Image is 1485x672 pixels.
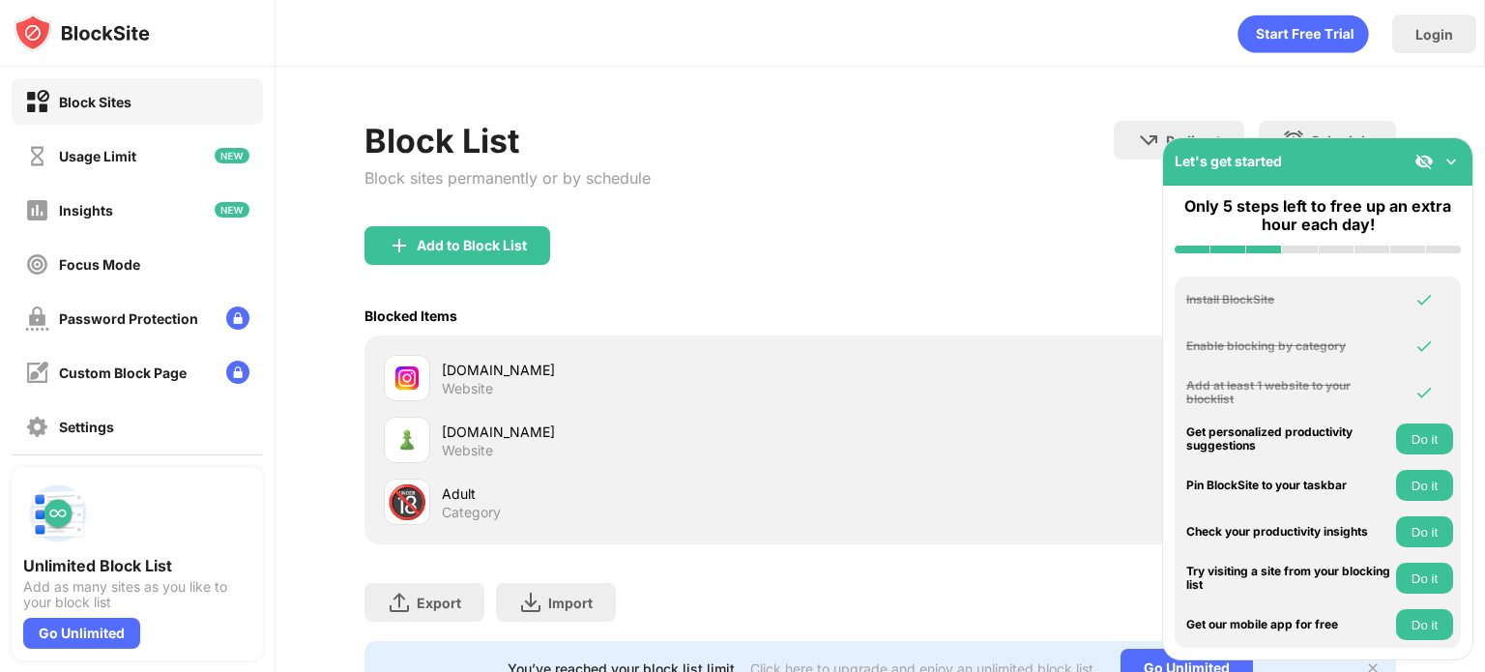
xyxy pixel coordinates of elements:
[1186,425,1391,453] div: Get personalized productivity suggestions
[1396,563,1453,594] button: Do it
[1414,336,1434,356] img: omni-check.svg
[1396,516,1453,547] button: Do it
[23,556,251,575] div: Unlimited Block List
[1441,152,1461,171] img: omni-setup-toggle.svg
[1186,339,1391,353] div: Enable blocking by category
[395,366,419,390] img: favicons
[1186,565,1391,593] div: Try visiting a site from your blocking list
[387,482,427,522] div: 🔞
[1237,15,1369,53] div: animation
[23,479,93,548] img: push-block-list.svg
[59,310,198,327] div: Password Protection
[1414,290,1434,309] img: omni-check.svg
[215,202,249,218] img: new-icon.svg
[25,415,49,439] img: settings-off.svg
[548,595,593,611] div: Import
[1414,383,1434,402] img: omni-check.svg
[25,198,49,222] img: insights-off.svg
[417,595,461,611] div: Export
[1186,379,1391,407] div: Add at least 1 website to your blocklist
[1175,197,1461,234] div: Only 5 steps left to free up an extra hour each day!
[442,504,501,521] div: Category
[23,579,251,610] div: Add as many sites as you like to your block list
[25,307,49,331] img: password-protection-off.svg
[226,361,249,384] img: lock-menu.svg
[1175,153,1282,169] div: Let's get started
[59,365,187,381] div: Custom Block Page
[59,148,136,164] div: Usage Limit
[215,148,249,163] img: new-icon.svg
[395,428,419,452] img: favicons
[1186,525,1391,539] div: Check your productivity insights
[442,360,880,380] div: [DOMAIN_NAME]
[1186,293,1391,307] div: Install BlockSite
[59,202,113,219] div: Insights
[25,90,49,114] img: block-on.svg
[1415,26,1453,43] div: Login
[442,422,880,442] div: [DOMAIN_NAME]
[25,252,49,277] img: focus-off.svg
[1186,479,1391,492] div: Pin BlockSite to your taskbar
[442,380,493,397] div: Website
[364,307,457,324] div: Blocked Items
[226,307,249,330] img: lock-menu.svg
[14,14,150,52] img: logo-blocksite.svg
[59,94,131,110] div: Block Sites
[364,168,651,188] div: Block sites permanently or by schedule
[25,144,49,168] img: time-usage-off.svg
[25,361,49,385] img: customize-block-page-off.svg
[23,618,140,649] div: Go Unlimited
[1414,152,1434,171] img: eye-not-visible.svg
[1396,424,1453,454] button: Do it
[417,238,527,253] div: Add to Block List
[442,483,880,504] div: Adult
[442,442,493,459] div: Website
[59,419,114,435] div: Settings
[1166,132,1221,149] div: Redirect
[59,256,140,273] div: Focus Mode
[1396,609,1453,640] button: Do it
[1311,132,1373,149] div: Schedule
[1396,470,1453,501] button: Do it
[364,121,651,161] div: Block List
[1186,618,1391,631] div: Get our mobile app for free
